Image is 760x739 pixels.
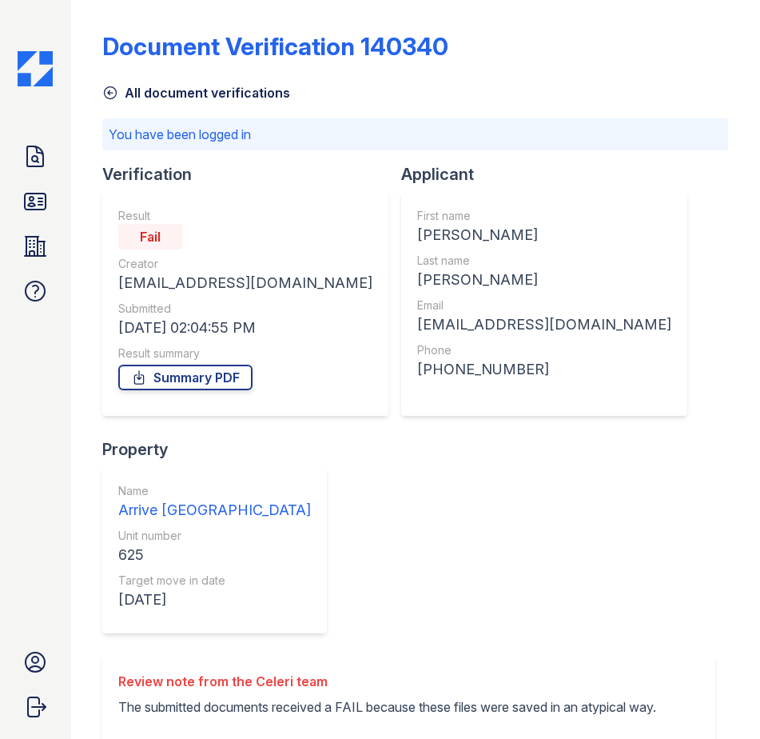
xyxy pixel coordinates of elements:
[102,438,340,461] div: Property
[118,208,372,224] div: Result
[401,163,700,186] div: Applicant
[417,358,671,381] div: [PHONE_NUMBER]
[417,314,671,336] div: [EMAIL_ADDRESS][DOMAIN_NAME]
[118,301,372,317] div: Submitted
[118,272,372,294] div: [EMAIL_ADDRESS][DOMAIN_NAME]
[102,32,448,61] div: Document Verification 140340
[118,483,311,499] div: Name
[118,573,311,589] div: Target move in date
[118,256,372,272] div: Creator
[102,163,401,186] div: Verification
[18,51,53,86] img: CE_Icon_Blue-c292c112584629df590d857e76928e9f676e5b41ef8f769ba2f05ee15b207248.png
[109,125,722,144] p: You have been logged in
[417,224,671,246] div: [PERSON_NAME]
[118,483,311,521] a: Name Arrive [GEOGRAPHIC_DATA]
[118,499,311,521] div: Arrive [GEOGRAPHIC_DATA]
[417,269,671,291] div: [PERSON_NAME]
[417,208,671,224] div: First name
[417,342,671,358] div: Phone
[118,589,311,611] div: [DATE]
[118,224,182,250] div: Fail
[118,672,699,691] div: Review note from the Celeri team
[118,528,311,544] div: Unit number
[118,544,311,566] div: 625
[417,298,671,314] div: Email
[118,317,372,339] div: [DATE] 02:04:55 PM
[118,346,372,362] div: Result summary
[417,253,671,269] div: Last name
[118,365,253,390] a: Summary PDF
[102,83,290,102] a: All document verifications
